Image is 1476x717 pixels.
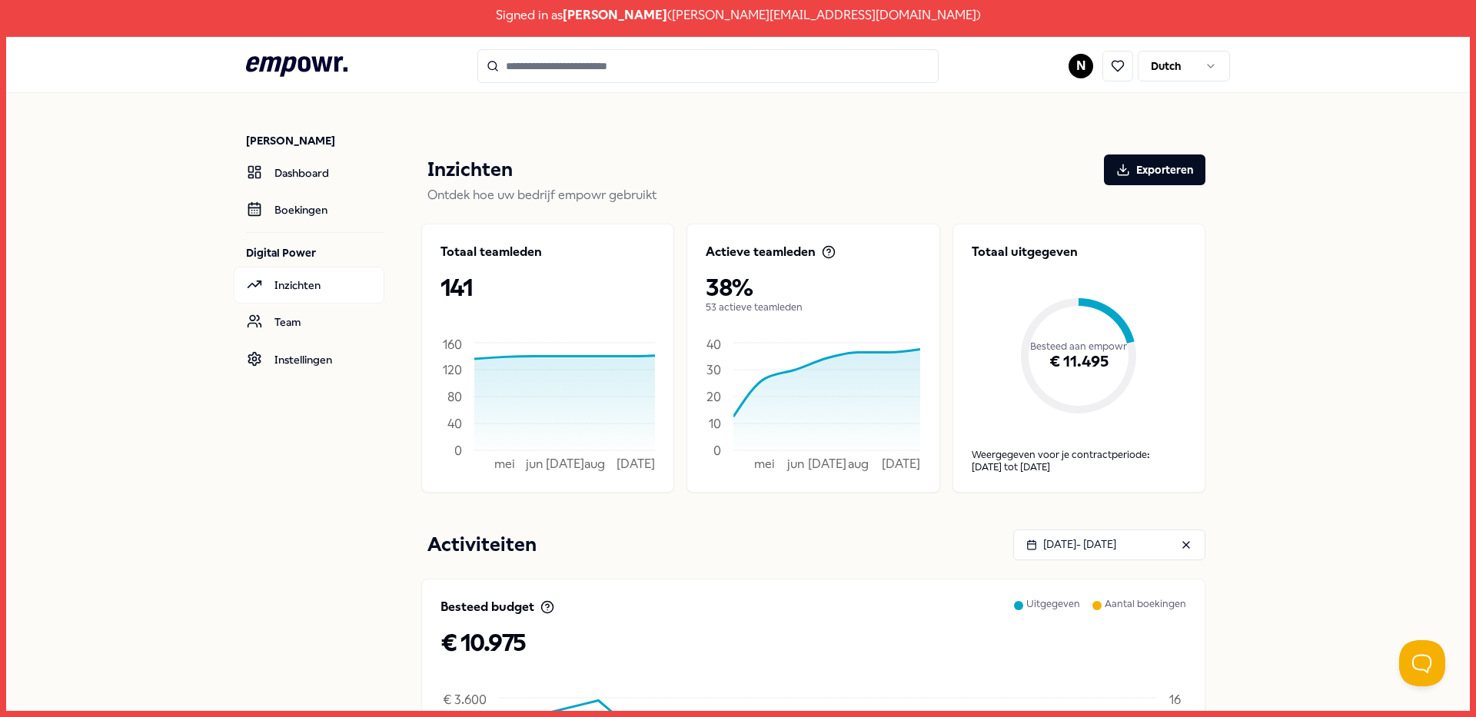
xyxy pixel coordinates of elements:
[234,154,384,191] a: Dashboard
[494,456,515,471] tspan: mei
[1169,692,1181,707] tspan: 16
[525,456,543,471] tspan: jun
[848,456,869,471] tspan: aug
[563,5,667,25] span: [PERSON_NAME]
[440,598,534,616] p: Besteed budget
[584,456,605,471] tspan: aug
[443,362,462,377] tspan: 120
[440,274,655,301] p: 141
[713,443,721,457] tspan: 0
[786,456,804,471] tspan: jun
[706,362,721,377] tspan: 30
[972,280,1186,413] div: Besteed aan empowr
[477,49,939,83] input: Search for products, categories or subcategories
[706,389,721,403] tspan: 20
[1104,154,1205,185] button: Exporteren
[1026,536,1116,553] div: [DATE] - [DATE]
[447,389,462,403] tspan: 80
[1013,529,1205,560] button: [DATE]- [DATE]
[440,243,542,261] p: Totaal teamleden
[427,185,1205,205] p: Ontdek hoe uw bedrijf empowr gebruikt
[234,341,384,378] a: Instellingen
[706,301,920,314] p: 53 actieve teamleden
[1026,598,1080,629] p: Uitgegeven
[706,243,816,261] p: Actieve teamleden
[246,133,384,148] p: [PERSON_NAME]
[234,304,384,340] a: Team
[454,443,462,457] tspan: 0
[972,461,1186,473] div: [DATE] tot [DATE]
[447,416,462,430] tspan: 40
[972,310,1186,413] div: € 11.495
[706,274,920,301] p: 38%
[808,456,846,471] tspan: [DATE]
[1069,54,1093,78] button: N
[234,191,384,228] a: Boekingen
[972,243,1186,261] p: Totaal uitgegeven
[972,449,1186,461] p: Weergegeven voor je contractperiode:
[443,337,462,352] tspan: 160
[427,154,513,185] p: Inzichten
[246,245,384,261] p: Digital Power
[546,456,584,471] tspan: [DATE]
[1399,640,1445,686] iframe: Help Scout Beacon - Open
[883,456,921,471] tspan: [DATE]
[709,416,721,430] tspan: 10
[427,529,537,560] p: Activiteiten
[706,337,721,352] tspan: 40
[234,267,384,304] a: Inzichten
[440,629,1186,656] p: € 10.975
[443,692,487,707] tspan: € 3.600
[754,456,775,471] tspan: mei
[617,456,655,471] tspan: [DATE]
[1105,598,1186,629] p: Aantal boekingen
